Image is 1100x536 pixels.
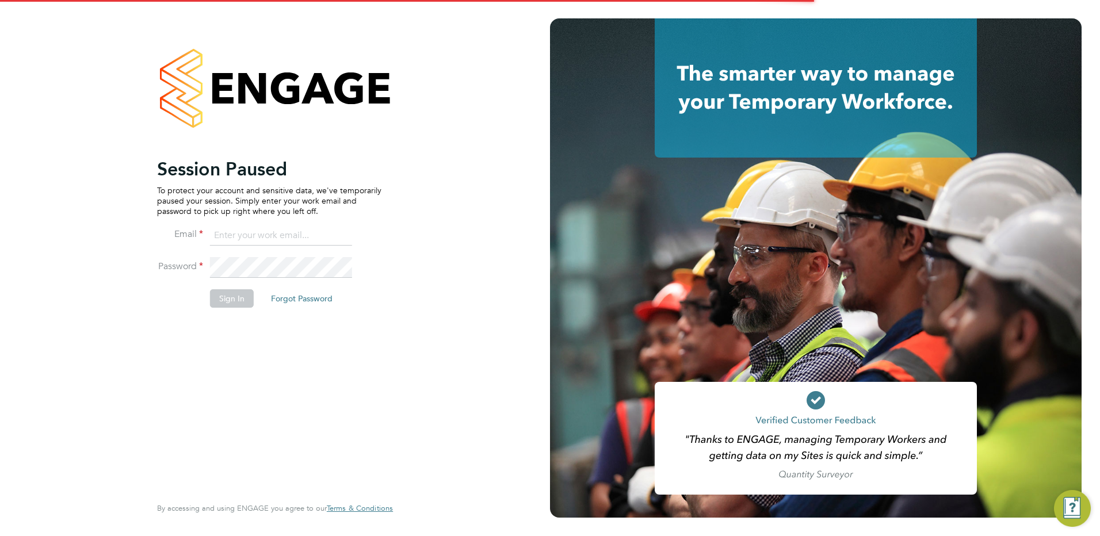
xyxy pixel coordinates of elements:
input: Enter your work email... [210,225,352,246]
label: Email [157,228,203,240]
a: Terms & Conditions [327,504,393,513]
span: By accessing and using ENGAGE you agree to our [157,503,393,513]
label: Password [157,261,203,273]
button: Sign In [210,289,254,308]
button: Forgot Password [262,289,342,308]
h2: Session Paused [157,158,381,181]
span: Terms & Conditions [327,503,393,513]
p: To protect your account and sensitive data, we've temporarily paused your session. Simply enter y... [157,185,381,217]
button: Engage Resource Center [1054,490,1091,527]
